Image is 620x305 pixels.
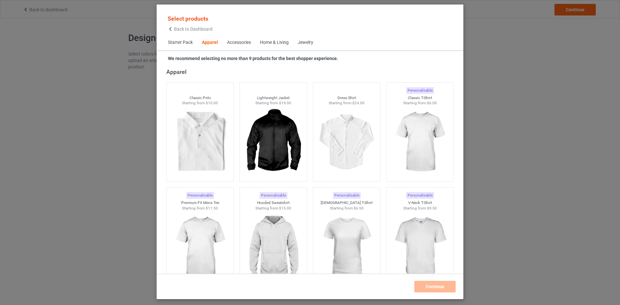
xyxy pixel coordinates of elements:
[387,206,454,211] div: Starting from
[318,211,376,283] img: regular.jpg
[240,206,307,211] div: Starting from
[279,206,291,210] span: $15.00
[206,101,218,105] span: $10.00
[166,68,457,76] div: Apparel
[333,192,361,199] div: Personalizable
[171,106,229,178] img: regular.jpg
[391,106,449,178] img: regular.jpg
[406,87,434,94] div: Personalizable
[167,206,234,211] div: Starting from
[227,39,251,46] div: Accessories
[313,200,380,206] div: [DEMOGRAPHIC_DATA] T-Shirt
[298,39,313,46] div: Jewelry
[167,200,234,206] div: Premium Fit Mens Tee
[387,200,454,206] div: V-Neck T-Shirt
[427,101,437,105] span: $6.00
[240,100,307,106] div: Starting from
[391,211,449,283] img: regular.jpg
[168,56,338,61] strong: We recommend selecting no more than 9 products for the best shopper experience.
[167,100,234,106] div: Starting from
[352,101,365,105] span: $24.00
[260,192,287,199] div: Personalizable
[318,106,376,178] img: regular.jpg
[406,192,434,199] div: Personalizable
[313,100,380,106] div: Starting from
[206,206,218,210] span: $11.50
[244,106,302,178] img: regular.jpg
[313,206,380,211] div: Starting from
[202,39,218,46] div: Apparel
[387,100,454,106] div: Starting from
[260,39,289,46] div: Home & Living
[244,211,302,283] img: regular.jpg
[174,26,212,32] span: Back to Dashboard
[387,95,454,101] div: Classic T-Shirt
[171,211,229,283] img: regular.jpg
[427,206,437,210] span: $9.50
[167,95,234,101] div: Classic Polo
[163,35,197,50] span: Starter Pack
[354,206,364,210] span: $6.50
[240,95,307,101] div: Lightweight Jacket
[313,95,380,101] div: Dress Shirt
[186,192,214,199] div: Personalizable
[240,200,307,206] div: Hooded Sweatshirt
[279,101,291,105] span: $19.00
[168,15,208,22] span: Select products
